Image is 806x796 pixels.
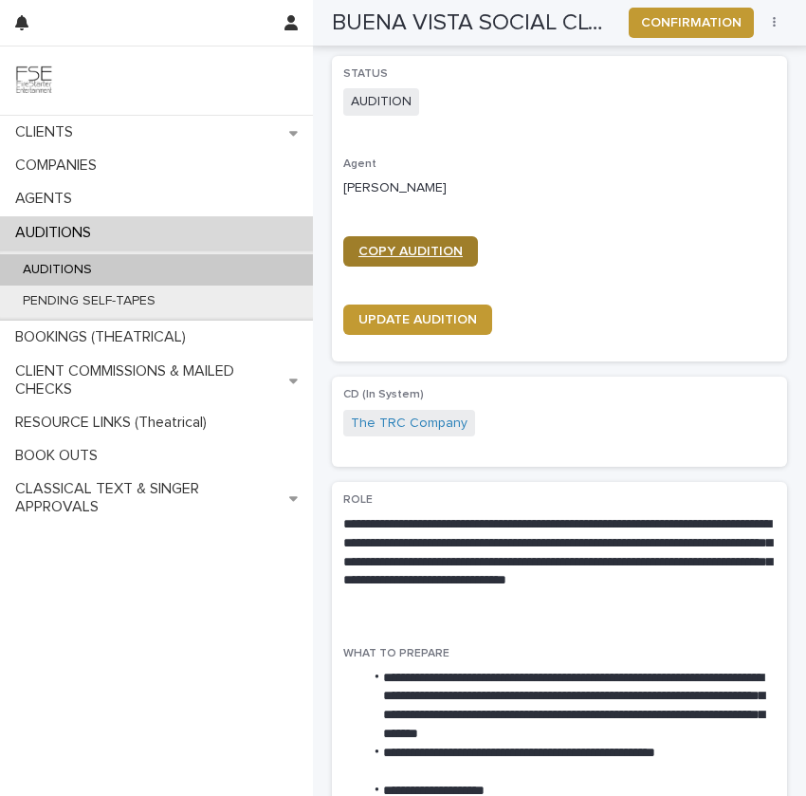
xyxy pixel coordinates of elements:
[8,447,113,465] p: BOOK OUTS
[8,262,107,278] p: AUDITIONS
[343,68,388,80] span: STATUS
[8,293,171,309] p: PENDING SELF-TAPES
[343,389,424,400] span: CD (In System)
[8,328,201,346] p: BOOKINGS (THEATRICAL)
[343,88,419,116] span: AUDITION
[343,236,478,267] a: COPY AUDITION
[8,362,289,398] p: CLIENT COMMISSIONS & MAILED CHECKS
[8,190,87,208] p: AGENTS
[358,245,463,258] span: COPY AUDITION
[343,178,776,198] p: [PERSON_NAME]
[358,313,477,326] span: UPDATE AUDITION
[351,414,467,434] a: The TRC Company
[15,62,53,100] img: 9JgRvJ3ETPGCJDhvPVA5
[8,480,289,516] p: CLASSICAL TEXT & SINGER APPROVALS
[8,224,106,242] p: AUDITIONS
[8,414,222,432] p: RESOURCE LINKS (Theatrical)
[343,158,376,170] span: Agent
[343,494,373,506] span: ROLE
[8,157,112,175] p: COMPANIES
[332,9,614,37] h2: BUENA VISTA SOCIAL CLUB
[641,13,742,32] span: CONFIRMATION
[343,648,449,659] span: WHAT TO PREPARE
[8,123,88,141] p: CLIENTS
[629,8,754,38] button: CONFIRMATION
[343,305,492,335] a: UPDATE AUDITION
